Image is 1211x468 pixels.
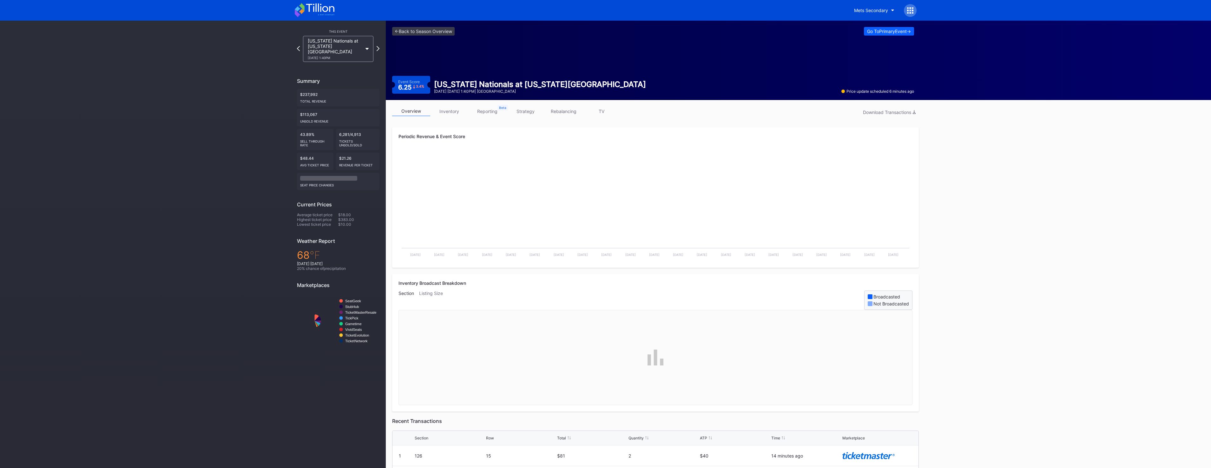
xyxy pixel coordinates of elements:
div: Periodic Revenue & Event Score [398,134,912,139]
div: [US_STATE] Nationals at [US_STATE][GEOGRAPHIC_DATA] [308,38,362,60]
div: $10.00 [338,222,379,227]
a: strategy [506,106,544,116]
div: Recent Transactions [392,418,919,424]
div: $113,067 [297,109,379,126]
text: [DATE] [697,253,707,257]
div: Weather Report [297,238,379,244]
text: [DATE] [649,253,660,257]
div: [DATE] [DATE] 1:40PM | [GEOGRAPHIC_DATA] [434,89,646,94]
div: Broadcasted [873,294,900,299]
div: 6.25 [398,84,424,90]
div: seat price changes [300,181,376,187]
text: [DATE] [840,253,851,257]
text: VividSeats [345,328,362,331]
div: $383.00 [338,217,379,222]
text: [DATE] [673,253,683,257]
svg: Chart title [398,150,912,214]
text: [DATE] [458,253,468,257]
div: Event Score [398,79,420,84]
text: [DATE] [816,253,827,257]
div: Unsold Revenue [300,117,376,123]
button: Go ToPrimaryEvent-> [864,27,914,36]
div: Download Transactions [863,110,916,115]
div: $18.00 [338,212,379,217]
div: ATP [700,436,707,440]
div: $21.26 [336,153,380,170]
a: reporting [468,106,506,116]
div: 6,281/4,913 [336,129,380,150]
text: TickPick [345,316,359,320]
div: 68 [297,249,379,261]
div: Quantity [629,436,644,440]
div: 2 [629,453,698,458]
div: Lowest ticket price [297,222,338,227]
text: SeatGeek [345,299,361,303]
img: ticketmaster.svg [842,452,895,459]
div: Total Revenue [300,97,376,103]
div: Avg ticket price [300,161,330,167]
text: TicketNetwork [345,339,368,343]
a: <-Back to Season Overview [392,27,455,36]
div: Current Prices [297,201,379,208]
a: TV [582,106,621,116]
div: $237,992 [297,89,379,106]
text: TicketMasterResale [345,311,376,314]
text: [DATE] [482,253,492,257]
div: Sell Through Rate [300,137,330,147]
text: [DATE] [601,253,612,257]
div: Average ticket price [297,212,338,217]
button: Download Transactions [860,108,919,117]
text: [DATE] [410,253,421,257]
div: Row [486,436,494,440]
text: StubHub [345,305,359,309]
div: 43.89% [297,129,333,150]
div: [DATE] 1:40PM [308,56,362,60]
div: Total [557,436,566,440]
text: [DATE] [577,253,588,257]
div: $48.44 [297,153,333,170]
a: overview [392,106,430,116]
div: 14 minutes ago [771,453,841,458]
text: Gametime [345,322,362,326]
div: 15 [486,453,556,458]
text: [DATE] [530,253,540,257]
div: Section [415,436,428,440]
div: Highest ticket price [297,217,338,222]
text: [DATE] [745,253,755,257]
div: Summary [297,78,379,84]
a: rebalancing [544,106,582,116]
text: [DATE] [625,253,636,257]
div: Go To Primary Event -> [867,29,911,34]
span: ℉ [310,249,320,261]
div: [DATE] [DATE] [297,261,379,266]
div: 1 [399,453,401,458]
button: Mets Secondary [849,4,899,16]
text: [DATE] [506,253,516,257]
svg: Chart title [297,293,379,349]
div: Not Broadcasted [873,301,909,306]
div: Listing Size [419,291,448,310]
div: 20 % chance of precipitation [297,266,379,271]
div: [US_STATE] Nationals at [US_STATE][GEOGRAPHIC_DATA] [434,80,646,89]
div: This Event [297,30,379,33]
svg: Chart title [398,214,912,261]
div: Price update scheduled 6 minutes ago [841,89,914,94]
div: Tickets Unsold/Sold [339,137,377,147]
div: $40 [700,453,770,458]
div: Time [771,436,780,440]
a: inventory [430,106,468,116]
div: Revenue per ticket [339,161,377,167]
div: $81 [557,453,627,458]
div: Marketplaces [297,282,379,288]
div: 3.4 % [416,85,424,88]
text: [DATE] [768,253,779,257]
div: Marketplace [842,436,865,440]
div: 126 [415,453,484,458]
text: [DATE] [554,253,564,257]
text: TicketEvolution [345,333,369,337]
text: [DATE] [721,253,731,257]
text: [DATE] [434,253,444,257]
text: [DATE] [793,253,803,257]
text: [DATE] [864,253,875,257]
div: Mets Secondary [854,8,888,13]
